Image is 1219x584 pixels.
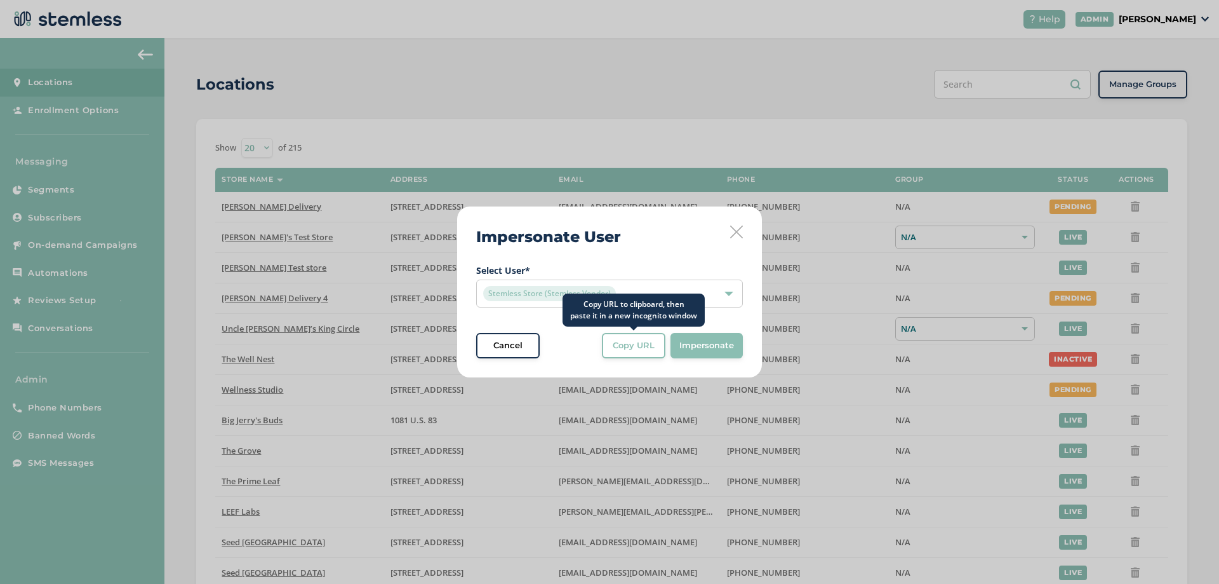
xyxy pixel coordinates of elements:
[679,339,734,352] span: Impersonate
[483,286,616,301] span: Stemless Store (Stemless Vendor)
[613,339,655,352] span: Copy URL
[476,264,743,277] label: Select User
[493,339,523,352] span: Cancel
[670,333,743,358] button: Impersonate
[476,226,621,248] h2: Impersonate User
[602,333,665,358] button: Copy URL
[476,333,540,358] button: Cancel
[1156,523,1219,584] iframe: Chat Widget
[563,294,705,327] div: Copy URL to clipboard, then paste it in a new incognito window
